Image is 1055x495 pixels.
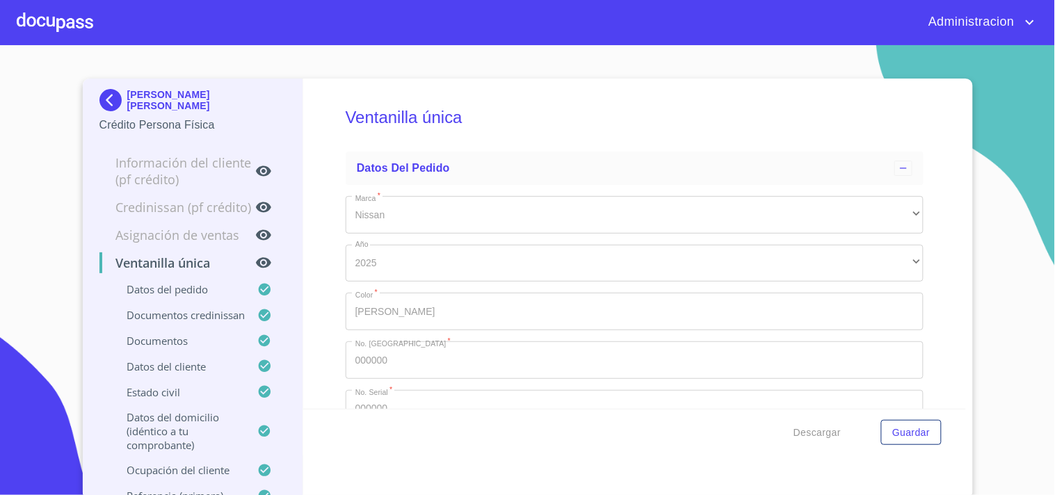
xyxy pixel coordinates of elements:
[99,117,287,133] p: Crédito Persona Física
[99,410,258,452] p: Datos del domicilio (idéntico a tu comprobante)
[99,254,256,271] p: Ventanilla única
[794,424,841,441] span: Descargar
[99,89,287,117] div: [PERSON_NAME] [PERSON_NAME]
[99,359,258,373] p: Datos del cliente
[99,334,258,348] p: Documentos
[892,424,930,441] span: Guardar
[99,282,258,296] p: Datos del pedido
[346,89,924,146] h5: Ventanilla única
[357,162,450,174] span: Datos del pedido
[881,420,941,446] button: Guardar
[788,420,846,446] button: Descargar
[99,154,256,188] p: Información del cliente (PF crédito)
[99,89,127,111] img: Docupass spot blue
[346,196,924,234] div: Nissan
[99,227,256,243] p: Asignación de Ventas
[918,11,1022,33] span: Administracion
[99,463,258,477] p: Ocupación del Cliente
[99,199,256,216] p: Credinissan (PF crédito)
[99,385,258,399] p: Estado civil
[346,245,924,282] div: 2025
[918,11,1038,33] button: account of current user
[127,89,287,111] p: [PERSON_NAME] [PERSON_NAME]
[346,152,924,185] div: Datos del pedido
[99,308,258,322] p: Documentos CrediNissan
